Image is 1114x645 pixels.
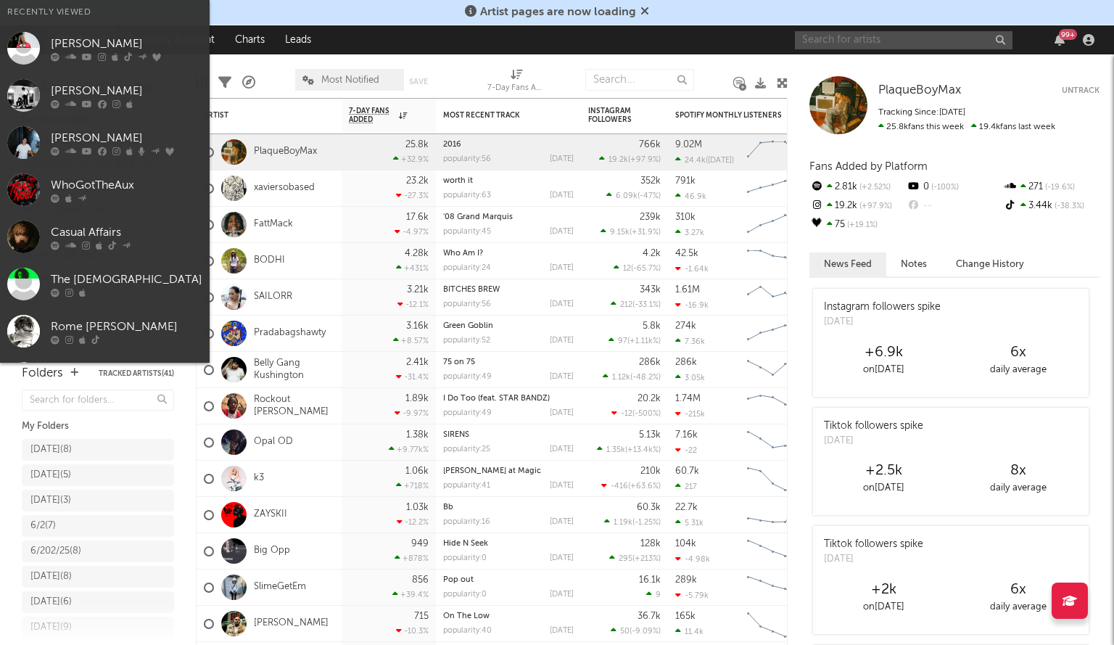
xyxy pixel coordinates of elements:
span: 6.09k [616,192,638,200]
div: ( ) [611,626,661,636]
svg: Chart title [740,171,806,207]
div: Casual Affairs [51,224,202,242]
span: -500 % [635,410,659,418]
div: 715 [414,612,429,621]
span: 295 [619,555,632,563]
span: +97.9 % [630,156,659,164]
a: Bb [443,504,453,512]
span: 19.2k [608,156,628,164]
div: 274k [675,321,696,331]
div: +2.5k [817,462,951,480]
div: Bb [443,504,574,512]
svg: Chart title [740,316,806,352]
a: Pradabagshawty [254,327,326,340]
div: Hide N Seek [443,540,574,548]
div: Spotify Monthly Listeners [675,111,784,120]
div: 2016 [443,141,574,149]
button: Tracked Artists(41) [99,370,174,377]
svg: Chart title [740,606,806,642]
span: 7-Day Fans Added [349,107,395,124]
div: ( ) [599,155,661,164]
div: Tiktok followers spike [824,537,923,552]
div: +39.4 % [392,590,429,599]
span: 97 [618,337,627,345]
div: +9.77k % [389,445,429,454]
a: [DATE](3) [22,490,174,512]
div: -16.9k [675,300,709,310]
div: 9.02M [675,140,702,149]
a: Leads [275,25,321,54]
div: 7-Day Fans Added (7-Day Fans Added) [487,80,545,97]
div: popularity: 16 [443,518,490,526]
div: 7.16k [675,430,698,440]
span: -65.7 % [633,265,659,273]
div: +8.57 % [393,336,429,345]
div: -9.97 % [395,408,429,418]
div: on [DATE] [817,480,951,497]
span: Tracking Since: [DATE] [878,108,965,117]
svg: Chart title [740,279,806,316]
div: 42.5k [675,249,698,258]
div: 11.4k [675,627,704,636]
div: 4.28k [405,249,429,258]
div: ( ) [609,554,661,563]
div: ( ) [603,372,661,382]
div: 310k [675,213,696,222]
div: popularity: 63 [443,192,491,200]
span: -47 % [640,192,659,200]
svg: Chart title [740,461,806,497]
span: 1.12k [612,374,630,382]
div: I Do Too (feat. STAR BANDZ) [443,395,574,403]
a: PlaqueBoyMax [254,146,317,158]
div: Green Goblin [443,322,574,330]
div: 3.05k [675,373,705,382]
div: ( ) [604,517,661,527]
span: Artist pages are now loading [480,7,636,18]
span: 12 [623,265,631,273]
span: -19.6 % [1043,184,1075,192]
div: +718 % [396,481,429,490]
span: -9.09 % [632,628,659,636]
div: [DATE] ( 8 ) [30,441,72,459]
span: -33.1 % [635,301,659,309]
span: +1.11k % [630,337,659,345]
div: [DATE] [550,337,574,345]
div: on [DATE] [817,361,951,379]
span: 9 [656,591,661,599]
div: daily average [951,480,1085,497]
div: 60.3k [637,503,661,512]
div: 36.7k [638,612,661,621]
input: Search for folders... [22,390,174,411]
div: 856 [412,575,429,585]
div: daily average [951,361,1085,379]
div: -- [906,197,1002,215]
a: 6/2(7) [22,515,174,537]
div: ( ) [608,336,661,345]
div: ( ) [611,408,661,418]
div: Instagram followers spike [824,300,941,315]
div: Tiktok followers spike [824,419,923,434]
div: 75 [809,215,906,234]
div: Filters [218,62,231,104]
div: 1.74M [675,394,701,403]
div: The [DEMOGRAPHIC_DATA] [51,271,202,289]
div: 6/2 ( 7 ) [30,517,56,535]
span: Dismiss [640,7,649,18]
div: 25.8k [405,140,429,149]
div: [PERSON_NAME] [51,36,202,53]
div: 165k [675,612,696,621]
span: +13.4k % [627,446,659,454]
span: +2.52 % [857,184,891,192]
span: +213 % [635,555,659,563]
div: 75 on 75 [443,358,574,366]
div: [DATE] [550,373,574,381]
div: popularity: 41 [443,482,490,490]
div: [DATE] ( 8 ) [30,568,72,586]
div: 4.2k [643,249,661,258]
span: 1.19k [614,519,632,527]
div: 5.8k [643,321,661,331]
svg: Chart title [740,497,806,533]
a: worth it [443,177,473,185]
div: +2k [817,581,951,599]
div: -4.98k [675,554,710,564]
